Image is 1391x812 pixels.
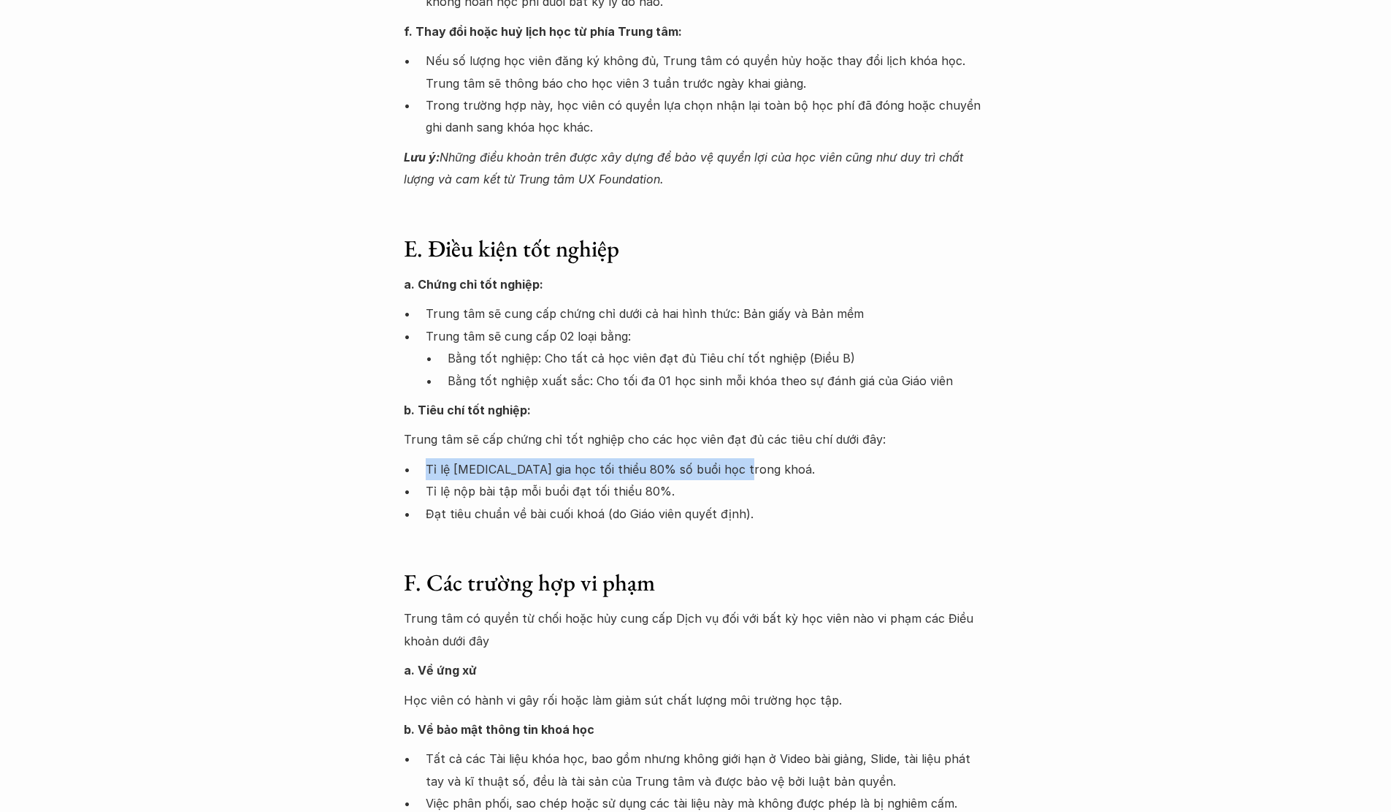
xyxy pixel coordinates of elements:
[426,325,988,347] p: Trung tâm sẽ cung cấp 02 loại bằng:
[404,235,988,262] h3: E. Điều kiện tốt nghiệp
[404,150,967,186] em: Những điều khoản trên được xây dựng để bảo vệ quyền lợi của học viên cũng như duy trì chất lượng ...
[404,689,988,711] p: Học viên có hành vi gây rối hoặc làm giảm sút chất lượng môi trường học tập.
[404,403,531,417] strong: b. Tiêu chí tốt nghiệp:
[426,458,988,480] p: Tỉ lệ [MEDICAL_DATA] gia học tối thiểu 80% số buổi học trong khoá.
[404,663,477,678] strong: a. Về ứng xử
[426,748,988,792] p: Tất cả các Tài liệu khóa học, bao gồm nhưng không giới hạn ở Video bài giảng, Slide, tài liệu phá...
[404,24,682,39] strong: f. Thay đổi hoặc huỷ lịch học từ phía Trung tâm:
[426,503,988,525] p: Đạt tiêu chuẩn về bài cuối khoá (do Giáo viên quyết định).
[404,150,440,164] strong: Lưu ý:
[404,569,988,596] h3: F. Các trường hợp vi phạm
[448,370,988,392] p: Bằng tốt nghiệp xuất sắc: Cho tối đa 01 học sinh mỗi khóa theo sự đánh giá của Giáo viên
[404,722,594,737] strong: b. Về bảo mật thông tin khoá học
[426,480,988,502] p: Tỉ lệ nộp bài tập mỗi buổi đạt tối thiểu 80%.
[404,428,988,450] p: Trung tâm sẽ cấp chứng chỉ tốt nghiệp cho các học viên đạt đủ các tiêu chí dưới đây:
[404,277,543,292] strong: a. Chứng chỉ tốt nghiệp:
[426,94,988,139] p: Trong trường hợp này, học viên có quyền lựa chọn nhận lại toàn bộ học phí đã đóng hoặc chuyển ghi...
[448,347,988,369] p: Bằng tốt nghiệp: Cho tất cả học viên đạt đủ Tiêu chí tốt nghiệp (Điều B)
[426,50,988,94] p: Nếu số lượng học viên đăng ký không đủ, Trung tâm có quyền hủy hoặc thay đổi lịch khóa học. Trung...
[426,303,988,325] p: Trung tâm sẽ cung cấp chứng chỉ dưới cả hai hình thức: Bản giấy và Bản mềm
[404,607,988,652] p: Trung tâm có quyền từ chối hoặc hủy cung cấp Dịch vụ đối với bất kỳ học viên nào vi phạm các Điều...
